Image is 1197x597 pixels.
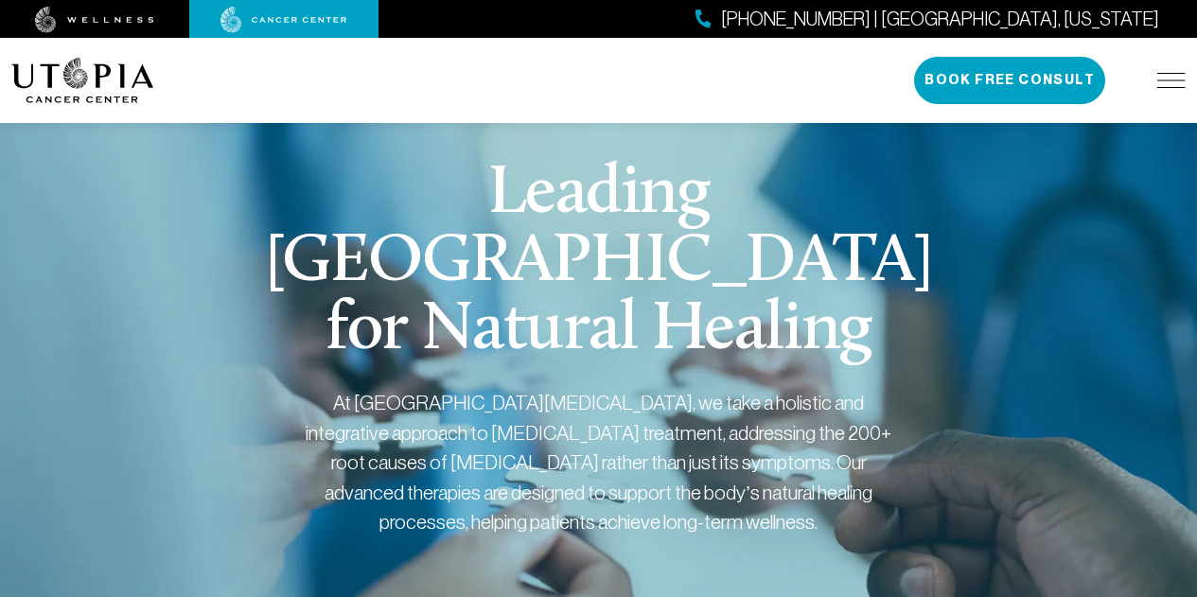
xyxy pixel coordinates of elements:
a: [PHONE_NUMBER] | [GEOGRAPHIC_DATA], [US_STATE] [695,6,1159,33]
img: icon-hamburger [1157,73,1186,88]
img: logo [11,58,154,103]
h1: Leading [GEOGRAPHIC_DATA] for Natural Healing [237,161,960,365]
img: wellness [35,7,154,33]
div: At [GEOGRAPHIC_DATA][MEDICAL_DATA], we take a holistic and integrative approach to [MEDICAL_DATA]... [306,388,892,537]
button: Book Free Consult [914,57,1105,104]
span: [PHONE_NUMBER] | [GEOGRAPHIC_DATA], [US_STATE] [721,6,1159,33]
img: cancer center [220,7,347,33]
